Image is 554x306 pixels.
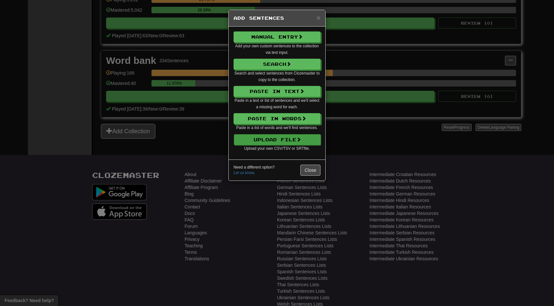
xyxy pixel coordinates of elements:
small: Paste in a list of words and we'll find sentences. [236,125,318,130]
small: Add your own custom sentences to the collection via text input. [235,44,319,55]
button: Upload File [234,134,321,145]
a: Let us know [234,171,254,175]
button: Search [234,59,320,70]
span: × [317,14,320,21]
button: Manual Entry [234,31,320,42]
small: Search and select sentences from Clozemaster to copy to the collection. [234,71,319,82]
h5: Add Sentences [234,15,320,21]
small: Paste in a text or list of sentences and we'll select a missing word for each. [235,98,319,109]
button: Close [300,165,320,176]
button: Paste in Words [234,113,320,124]
small: Upload your own CSV/TSV or SRT file. [244,146,310,151]
button: Paste in Text [234,86,320,97]
button: Close [317,14,320,21]
small: Need a different option? . [234,165,275,176]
